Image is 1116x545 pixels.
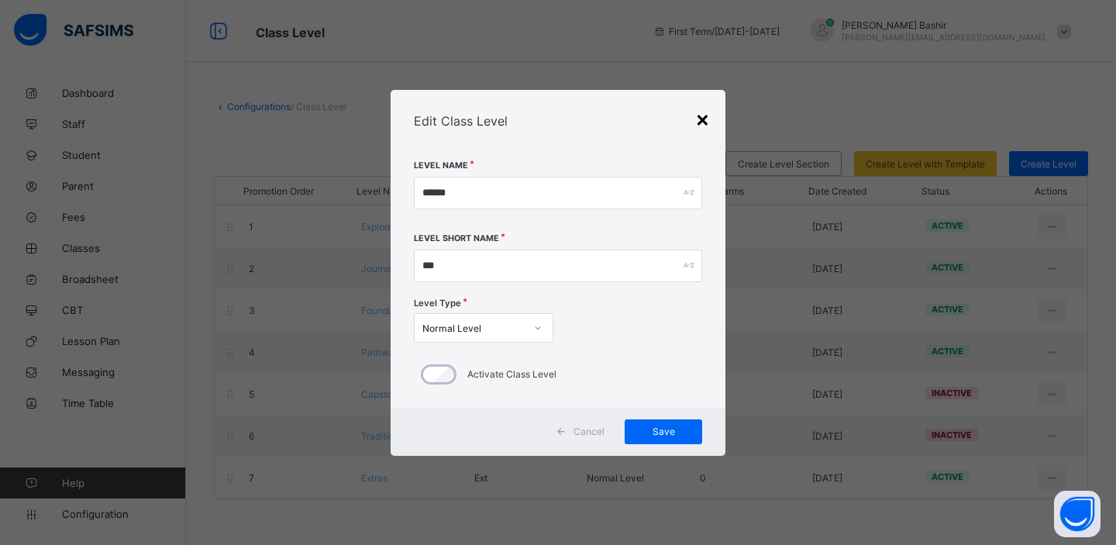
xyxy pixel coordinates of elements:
[1054,491,1100,537] button: Open asap
[422,322,525,333] div: Normal Level
[636,426,691,437] span: Save
[414,113,508,129] span: Edit Class Level
[414,160,468,171] label: Level Name
[414,298,461,309] span: Level Type
[573,426,604,437] span: Cancel
[695,105,710,132] div: ×
[467,368,556,380] label: Activate Class Level
[414,233,499,243] label: Level Short Name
